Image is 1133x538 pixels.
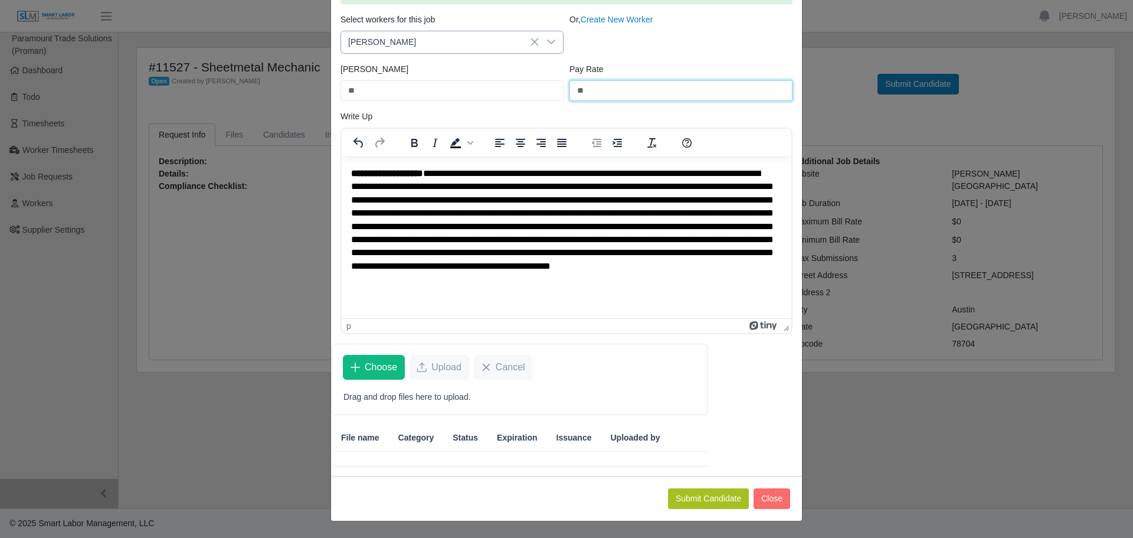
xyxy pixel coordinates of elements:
[349,135,369,151] button: Undo
[404,135,424,151] button: Bold
[369,135,389,151] button: Redo
[642,135,662,151] button: Clear formatting
[446,135,475,151] div: Background color Black
[531,135,551,151] button: Align right
[569,63,604,76] label: Pay Rate
[566,14,795,54] div: Or,
[453,432,478,444] span: Status
[610,432,660,444] span: Uploaded by
[341,432,379,444] span: File name
[677,135,697,151] button: Help
[668,488,749,509] button: Submit Candidate
[587,135,607,151] button: Decrease indent
[490,135,510,151] button: Align left
[425,135,445,151] button: Italic
[342,156,791,318] iframe: Rich Text Area
[365,360,397,374] span: Choose
[496,360,525,374] span: Cancel
[779,319,791,333] div: Press the Up and Down arrow keys to resize the editor.
[340,110,372,123] label: Write Up
[343,391,696,403] p: Drag and drop files here to upload.
[431,360,461,374] span: Upload
[343,355,405,380] button: Choose
[510,135,531,151] button: Align center
[398,432,434,444] span: Category
[552,135,572,151] button: Justify
[754,488,790,509] button: Close
[497,432,537,444] span: Expiration
[340,63,408,76] label: [PERSON_NAME]
[607,135,627,151] button: Increase indent
[474,355,533,380] button: Cancel
[410,355,469,380] button: Upload
[556,432,592,444] span: Issuance
[749,321,779,331] a: Powered by Tiny
[346,321,351,331] div: p
[341,31,539,53] span: Jose Zamarron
